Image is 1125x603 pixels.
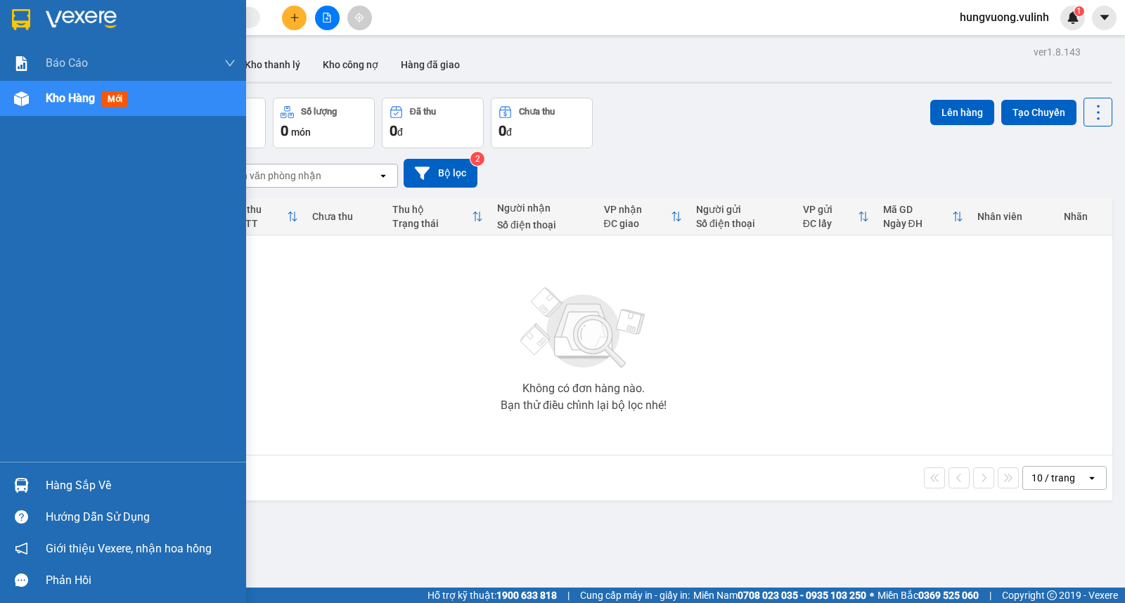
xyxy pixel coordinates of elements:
div: Số lượng [301,107,337,117]
div: Thu hộ [392,204,472,215]
span: | [989,588,991,603]
th: Toggle SortBy [796,198,876,235]
span: copyright [1047,590,1057,600]
span: 0 [281,122,288,139]
button: Đã thu0đ [382,98,484,148]
div: Chưa thu [312,211,378,222]
span: Giới thiệu Vexere, nhận hoa hồng [46,540,212,557]
button: Tạo Chuyến [1001,100,1076,125]
th: Toggle SortBy [225,198,305,235]
th: Toggle SortBy [597,198,689,235]
div: Trạng thái [392,218,472,229]
img: svg+xml;base64,PHN2ZyBjbGFzcz0ibGlzdC1wbHVnX19zdmciIHhtbG5zPSJodHRwOi8vd3d3LnczLm9yZy8yMDAwL3N2Zy... [513,279,654,377]
div: Phản hồi [46,570,236,591]
button: Số lượng0món [273,98,375,148]
span: mới [102,91,128,107]
div: Chưa thu [519,107,555,117]
button: Lên hàng [930,100,994,125]
button: plus [282,6,307,30]
span: message [15,573,28,587]
img: icon-new-feature [1067,11,1079,24]
div: HTTT [232,218,287,229]
button: caret-down [1092,6,1117,30]
button: Bộ lọc [404,159,477,188]
strong: 0708 023 035 - 0935 103 250 [738,590,866,601]
span: file-add [322,13,332,22]
div: Hướng dẫn sử dụng [46,507,236,528]
span: Hỗ trợ kỹ thuật: [427,588,557,603]
div: Số điện thoại [497,219,590,231]
button: Hàng đã giao [390,48,471,82]
div: Chọn văn phòng nhận [224,169,321,183]
button: Kho công nợ [311,48,390,82]
img: logo-vxr [12,9,30,30]
span: down [224,58,236,69]
svg: open [1086,472,1098,484]
span: hungvuong.vulinh [949,8,1060,26]
div: VP nhận [604,204,671,215]
span: aim [354,13,364,22]
span: đ [397,127,403,138]
sup: 1 [1074,6,1084,16]
button: file-add [315,6,340,30]
img: solution-icon [14,56,29,71]
div: Nhân viên [977,211,1050,222]
img: warehouse-icon [14,91,29,106]
span: đ [506,127,512,138]
div: Đã thu [410,107,436,117]
span: 0 [499,122,506,139]
th: Toggle SortBy [876,198,971,235]
div: Nhãn [1064,211,1105,222]
strong: 0369 525 060 [918,590,979,601]
span: Cung cấp máy in - giấy in: [580,588,690,603]
span: Báo cáo [46,54,88,72]
button: aim [347,6,372,30]
div: Bạn thử điều chỉnh lại bộ lọc nhé! [501,400,667,411]
div: 10 / trang [1031,471,1075,485]
sup: 2 [470,152,484,166]
span: Miền Bắc [877,588,979,603]
div: Ngày ĐH [883,218,953,229]
span: caret-down [1098,11,1111,24]
button: Chưa thu0đ [491,98,593,148]
div: Người gửi [696,204,789,215]
div: ver 1.8.143 [1034,44,1081,60]
div: Hàng sắp về [46,475,236,496]
span: món [291,127,311,138]
div: Số điện thoại [696,218,789,229]
img: warehouse-icon [14,478,29,493]
span: plus [290,13,300,22]
div: ĐC lấy [803,218,858,229]
span: 1 [1076,6,1081,16]
span: notification [15,542,28,555]
span: Miền Nam [693,588,866,603]
button: Kho thanh lý [233,48,311,82]
span: 0 [390,122,397,139]
strong: 1900 633 818 [496,590,557,601]
span: | [567,588,570,603]
div: Đã thu [232,204,287,215]
div: Không có đơn hàng nào. [522,383,645,394]
span: question-circle [15,510,28,524]
div: ĐC giao [604,218,671,229]
div: Người nhận [497,202,590,214]
span: ⚪️ [870,592,874,598]
div: Mã GD [883,204,953,215]
svg: open [378,170,389,181]
div: VP gửi [803,204,858,215]
th: Toggle SortBy [385,198,490,235]
span: Kho hàng [46,91,95,105]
